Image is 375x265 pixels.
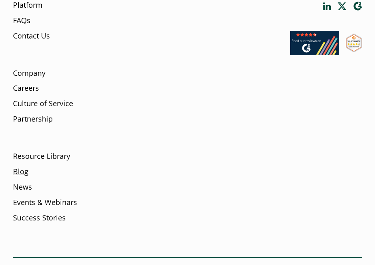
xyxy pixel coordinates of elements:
[13,151,70,162] a: Resource Library
[290,31,339,55] img: Read our reviews on G2
[13,68,45,79] a: Company
[338,2,347,10] a: Link opens in a new window
[31,48,73,53] div: Domain Overview
[23,13,40,19] div: v 4.0.25
[13,13,19,19] img: logo_orange.svg
[13,98,73,109] a: Culture of Service
[13,114,53,124] a: Partnership
[13,15,30,26] a: FAQs
[346,45,362,54] a: Link opens in a new window
[13,167,28,177] a: Blog
[13,31,50,41] a: Contact Us
[13,213,66,223] a: Success Stories
[323,2,331,10] a: Link opens in a new window
[22,47,28,53] img: tab_domain_overview_orange.svg
[13,182,32,192] a: News
[90,48,137,53] div: Keywords by Traffic
[346,34,362,52] img: SourceForge User Reviews
[81,47,87,53] img: tab_keywords_by_traffic_grey.svg
[13,83,39,94] a: Careers
[353,2,362,11] a: Link opens in a new window
[13,21,19,28] img: website_grey.svg
[290,47,339,57] a: Link opens in a new window
[13,197,77,208] a: Events & Webinars
[21,21,89,28] div: Domain: [DOMAIN_NAME]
